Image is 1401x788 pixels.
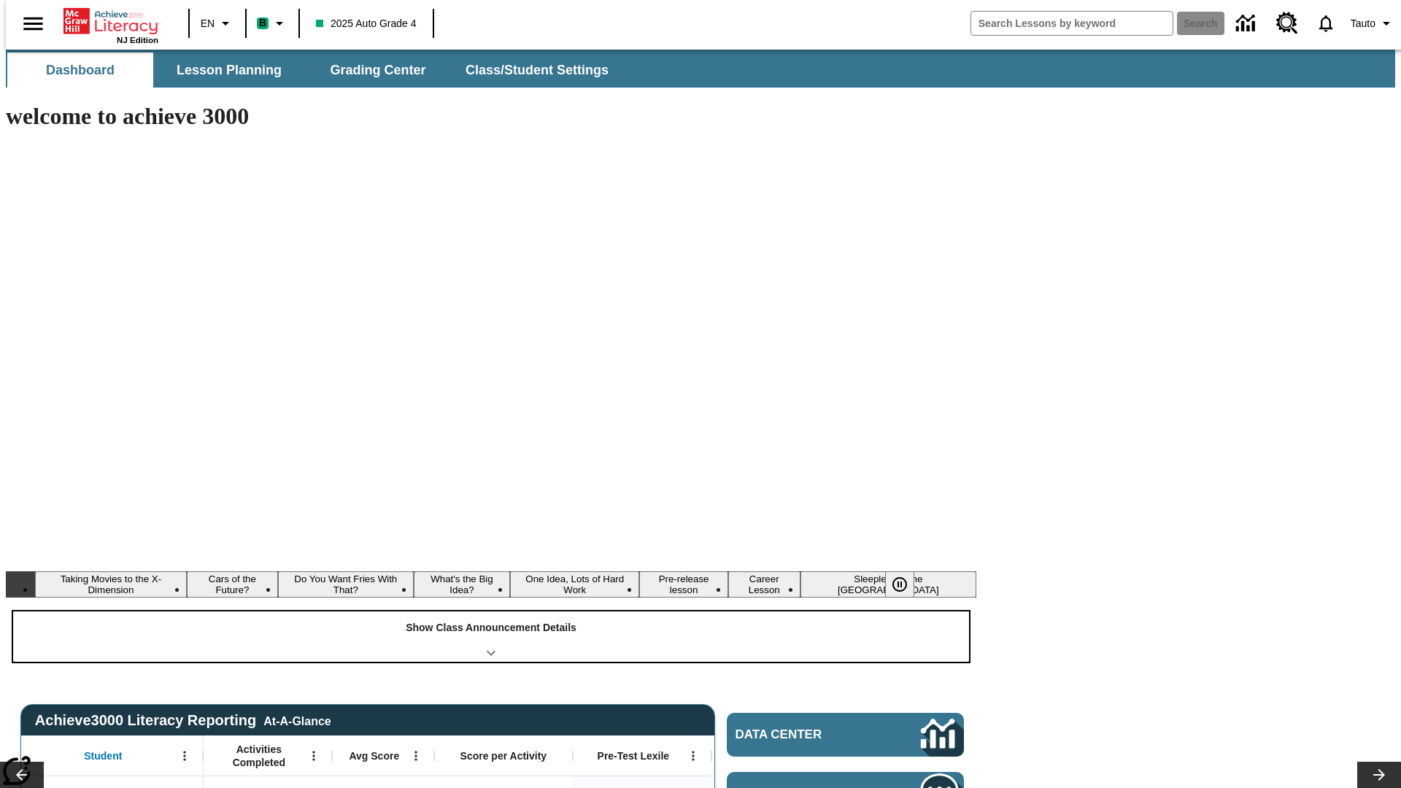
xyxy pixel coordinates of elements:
button: Pause [885,571,914,598]
span: Tauto [1351,16,1375,31]
button: Boost Class color is mint green. Change class color [251,10,294,36]
button: Slide 6 Pre-release lesson [639,571,727,598]
div: Pause [885,571,929,598]
span: 2025 Auto Grade 4 [316,16,417,31]
button: Open side menu [12,2,55,45]
button: Slide 4 What's the Big Idea? [414,571,510,598]
button: Slide 7 Career Lesson [728,571,800,598]
span: Pre-Test Lexile [598,749,670,762]
div: SubNavbar [6,50,1395,88]
button: Lesson Planning [156,53,302,88]
button: Slide 5 One Idea, Lots of Hard Work [510,571,639,598]
input: search field [971,12,1173,35]
span: Achieve3000 Literacy Reporting [35,712,331,729]
div: Show Class Announcement Details [13,611,969,662]
button: Open Menu [303,745,325,767]
div: Home [63,5,158,45]
button: Open Menu [174,745,196,767]
button: Slide 8 Sleepless in the Animal Kingdom [800,571,976,598]
a: Resource Center, Will open in new tab [1267,4,1307,43]
a: Notifications [1307,4,1345,42]
p: Show Class Announcement Details [406,620,576,636]
button: Grading Center [305,53,451,88]
span: Avg Score [349,749,399,762]
span: B [259,14,266,32]
button: Slide 2 Cars of the Future? [187,571,278,598]
button: Open Menu [682,745,704,767]
span: NJ Edition [117,36,158,45]
div: At-A-Glance [263,712,331,728]
a: Home [63,7,158,36]
button: Dashboard [7,53,153,88]
div: SubNavbar [6,53,622,88]
button: Slide 3 Do You Want Fries With That? [278,571,414,598]
button: Lesson carousel, Next [1357,762,1401,788]
a: Data Center [1227,4,1267,44]
span: Student [84,749,122,762]
span: Activities Completed [211,743,307,769]
span: Score per Activity [460,749,547,762]
a: Data Center [727,713,964,757]
span: EN [201,16,215,31]
button: Class/Student Settings [454,53,620,88]
h1: welcome to achieve 3000 [6,103,976,130]
button: Open Menu [405,745,427,767]
button: Language: EN, Select a language [194,10,241,36]
button: Slide 1 Taking Movies to the X-Dimension [35,571,187,598]
button: Profile/Settings [1345,10,1401,36]
span: Data Center [736,727,872,742]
